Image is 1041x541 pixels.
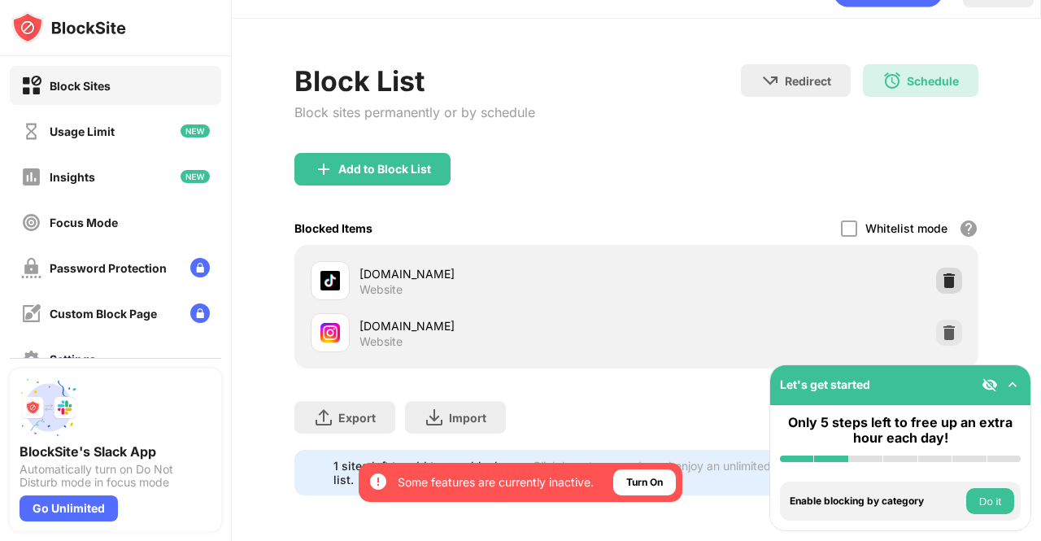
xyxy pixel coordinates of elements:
div: Export [338,411,376,425]
div: [DOMAIN_NAME] [359,265,637,282]
div: Go Unlimited [20,495,118,521]
img: time-usage-off.svg [21,121,41,142]
img: block-on.svg [21,76,41,96]
div: [DOMAIN_NAME] [359,317,637,334]
div: Website [359,334,403,349]
img: new-icon.svg [181,170,210,183]
div: Some features are currently inactive. [398,474,594,491]
div: Blocked Items [294,221,372,235]
div: Block List [294,64,535,98]
div: Redirect [785,74,831,88]
div: Turn On [626,474,663,491]
div: Add to Block List [338,163,431,176]
div: Usage Limit [50,124,115,138]
div: Whitelist mode [865,221,947,235]
img: lock-menu.svg [190,303,210,323]
div: Let's get started [780,377,870,391]
div: Website [359,282,403,297]
div: Enable blocking by category [790,495,962,507]
img: favicons [320,323,340,342]
div: Focus Mode [50,216,118,229]
div: Password Protection [50,261,167,275]
img: settings-off.svg [21,349,41,369]
img: new-icon.svg [181,124,210,137]
div: Click here to upgrade and enjoy an unlimited block list. [527,459,808,486]
img: customize-block-page-off.svg [21,303,41,324]
button: Do it [966,488,1014,514]
div: Automatically turn on Do Not Disturb mode in focus mode [20,463,211,489]
div: BlockSite's Slack App [20,443,211,460]
div: Settings [50,352,96,366]
div: Block sites permanently or by schedule [294,104,535,120]
img: insights-off.svg [21,167,41,187]
img: push-slack.svg [20,378,78,437]
div: 1 sites left to add to your block list. [333,459,517,486]
div: Custom Block Page [50,307,157,321]
div: Block Sites [50,79,111,93]
div: Import [449,411,486,425]
div: Schedule [907,74,959,88]
img: lock-menu.svg [190,258,210,277]
img: favicons [320,271,340,290]
div: Insights [50,170,95,184]
img: logo-blocksite.svg [11,11,126,44]
img: focus-off.svg [21,212,41,233]
img: omni-setup-toggle.svg [1004,377,1021,393]
img: eye-not-visible.svg [982,377,998,393]
img: error-circle-white.svg [368,472,388,491]
img: password-protection-off.svg [21,258,41,278]
div: Only 5 steps left to free up an extra hour each day! [780,415,1021,446]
